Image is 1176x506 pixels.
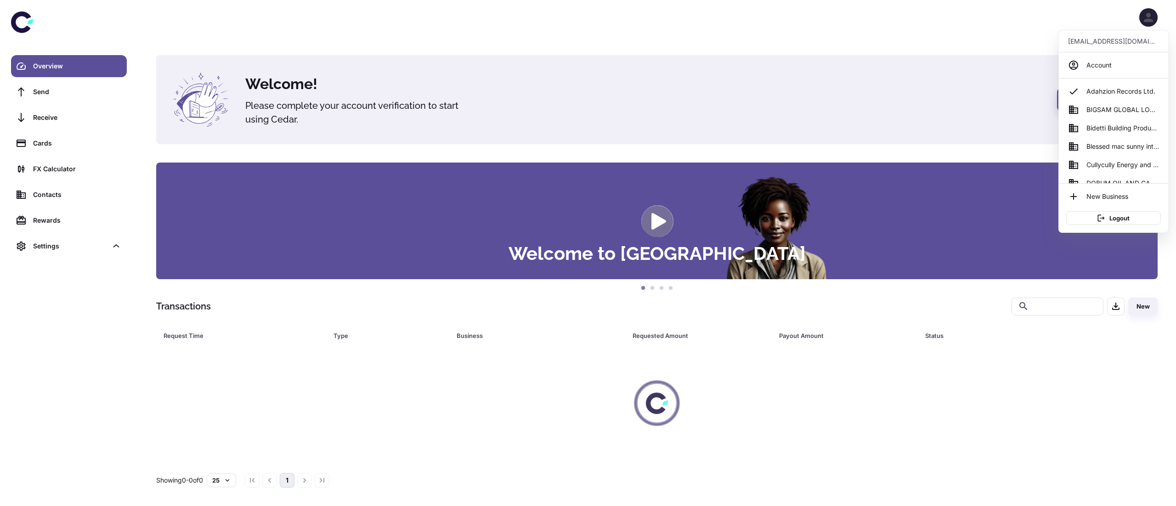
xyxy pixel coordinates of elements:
button: Logout [1066,211,1161,225]
span: Cullycully Energy and Trade services [1086,160,1159,170]
span: BIGSAM GLOBAL LOGISTICS LTD [1086,105,1159,115]
span: Bidetti Building Product Enterprise [1086,123,1159,133]
span: DOBUM OIL AND GAS LIMITED [1086,178,1159,188]
span: Adahzion Records Ltd. [1086,86,1155,96]
a: Account [1063,56,1165,74]
span: Blessed mac sunny international ventures [1086,141,1159,152]
p: [EMAIL_ADDRESS][DOMAIN_NAME] [1068,36,1159,46]
li: New Business [1063,187,1165,206]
